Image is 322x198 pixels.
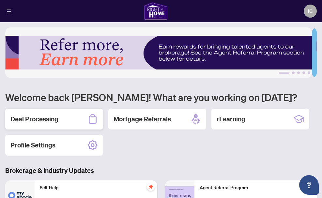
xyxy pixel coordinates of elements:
[5,166,317,175] h3: Brokerage & Industry Updates
[217,114,245,124] h2: rLearning
[302,71,305,74] button: 4
[279,71,289,74] button: 1
[297,71,300,74] button: 3
[40,184,152,191] p: Self-Help
[200,184,312,191] p: Agent Referral Program
[114,114,171,124] h2: Mortgage Referrals
[7,9,11,14] span: menu
[308,8,313,15] span: IG
[10,141,55,150] h2: Profile Settings
[308,71,310,74] button: 5
[5,27,312,78] img: Slide 0
[147,183,155,191] span: pushpin
[144,2,167,20] img: logo
[5,91,317,103] h1: Welcome back [PERSON_NAME]! What are you working on [DATE]?
[299,175,319,195] button: Open asap
[10,114,58,124] h2: Deal Processing
[292,71,295,74] button: 2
